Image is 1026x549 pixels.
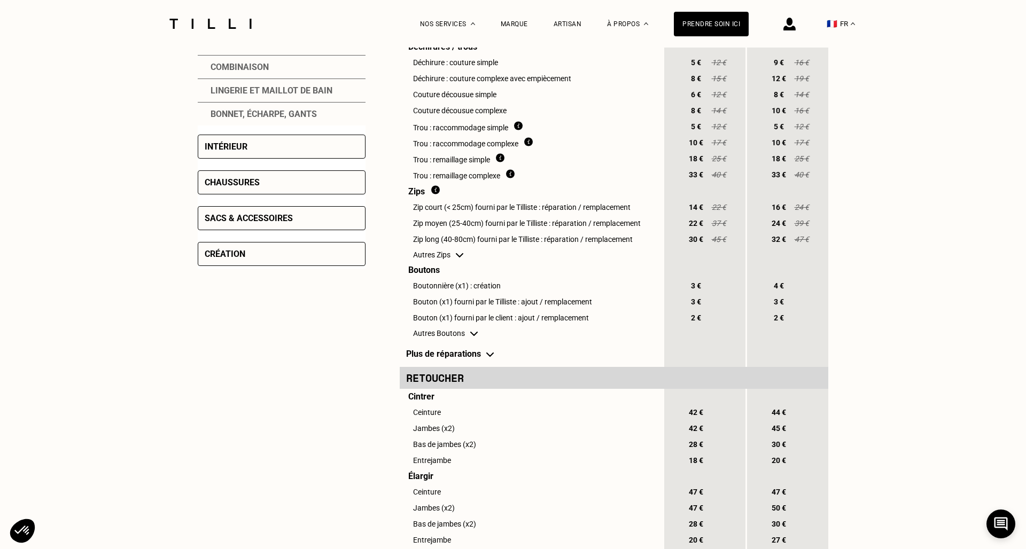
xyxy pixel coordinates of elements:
[198,103,366,126] div: Bonnet, écharpe, gants
[686,235,705,244] span: 30 €
[400,119,663,135] td: Trou : raccommodage simple
[400,70,663,87] td: Déchirure : couture complexe avec empiècement
[686,74,705,83] span: 8 €
[686,90,705,99] span: 6 €
[400,452,663,468] td: Entrejambe
[783,18,796,30] img: icône connexion
[686,440,705,449] span: 28 €
[501,20,528,28] a: Marque
[400,420,663,436] td: Jambes (x2)
[644,22,648,25] img: Menu déroulant à propos
[400,262,663,278] td: Boutons
[711,219,727,228] span: 37 €
[686,281,705,290] span: 3 €
[400,54,663,70] td: Déchirure : couture simple
[794,235,810,244] span: 47 €
[686,154,705,163] span: 18 €
[686,297,705,306] span: 3 €
[674,12,749,36] a: Prendre soin ici
[769,203,788,211] span: 16 €
[769,122,788,131] span: 5 €
[711,106,727,115] span: 14 €
[711,74,727,83] span: 15 €
[711,154,727,163] span: 25 €
[769,313,788,322] span: 2 €
[471,22,475,25] img: Menu déroulant
[769,154,788,163] span: 18 €
[400,103,663,119] td: Couture décousue complexe
[769,520,788,528] span: 30 €
[400,341,663,367] td: Plus de réparations
[686,456,705,465] span: 18 €
[794,74,810,83] span: 19 €
[769,170,788,179] span: 33 €
[769,106,788,115] span: 10 €
[431,185,440,194] img: Dois fournir du matériel ?
[400,367,663,389] td: Retoucher
[686,203,705,211] span: 14 €
[400,183,663,199] td: Zips
[686,520,705,528] span: 28 €
[205,213,293,223] div: Sacs & accessoires
[400,247,663,262] td: Autres Zips
[794,219,810,228] span: 39 €
[524,137,533,146] img: Qu'est ce que le raccommodage ?
[794,122,810,131] span: 12 €
[400,199,663,215] td: Zip court (< 25cm) fourni par le Tilliste : réparation / remplacement
[769,408,788,417] span: 44 €
[686,219,705,228] span: 22 €
[470,332,478,336] img: chevron
[400,231,663,247] td: Zip long (40-80cm) fourni par le Tilliste : réparation / remplacement
[794,138,810,147] span: 17 €
[205,249,245,259] div: Création
[711,170,727,179] span: 40 €
[400,500,663,516] td: Jambes (x2)
[769,297,788,306] span: 3 €
[686,106,705,115] span: 8 €
[686,536,705,544] span: 20 €
[794,106,810,115] span: 16 €
[496,153,504,162] img: Qu'est ce que le remaillage ?
[205,142,247,152] div: Intérieur
[400,516,663,532] td: Bas de jambes (x2)
[514,121,523,130] img: Qu'est ce que le raccommodage ?
[198,79,366,103] div: Lingerie et maillot de bain
[686,504,705,512] span: 47 €
[769,90,788,99] span: 8 €
[400,310,663,326] td: Bouton (x1) fourni par le client : ajout / remplacement
[400,167,663,183] td: Trou : remaillage complexe
[769,504,788,512] span: 50 €
[769,488,788,496] span: 47 €
[554,20,582,28] a: Artisan
[506,169,515,178] img: Qu'est ce que le remaillage ?
[400,389,663,404] td: Cintrer
[711,138,727,147] span: 17 €
[166,19,255,29] img: Logo du service de couturière Tilli
[686,408,705,417] span: 42 €
[486,352,494,357] img: chevron
[686,488,705,496] span: 47 €
[711,122,727,131] span: 12 €
[794,170,810,179] span: 40 €
[711,58,727,67] span: 12 €
[769,58,788,67] span: 9 €
[686,424,705,433] span: 42 €
[769,138,788,147] span: 10 €
[827,19,837,29] span: 🇫🇷
[686,138,705,147] span: 10 €
[686,122,705,131] span: 5 €
[769,424,788,433] span: 45 €
[400,468,663,484] td: Élargir
[400,87,663,103] td: Couture décousue simple
[198,56,366,79] div: Combinaison
[794,203,810,211] span: 24 €
[456,253,463,257] img: chevron
[711,90,727,99] span: 12 €
[769,536,788,544] span: 27 €
[769,219,788,228] span: 24 €
[400,484,663,500] td: Ceinture
[205,177,260,187] div: Chaussures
